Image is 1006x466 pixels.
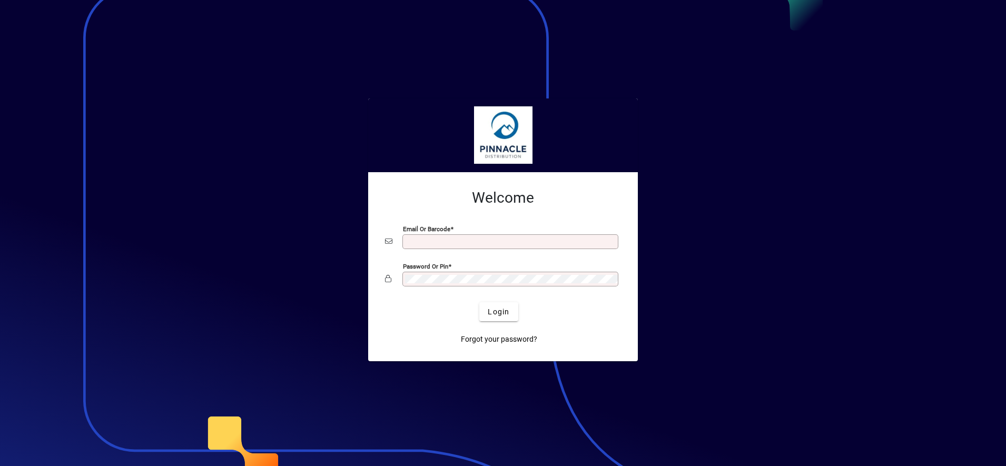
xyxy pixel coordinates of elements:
h2: Welcome [385,189,621,207]
span: Forgot your password? [461,334,537,345]
a: Forgot your password? [457,330,541,349]
mat-label: Password or Pin [403,263,448,270]
span: Login [488,306,509,318]
button: Login [479,302,518,321]
mat-label: Email or Barcode [403,225,450,233]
